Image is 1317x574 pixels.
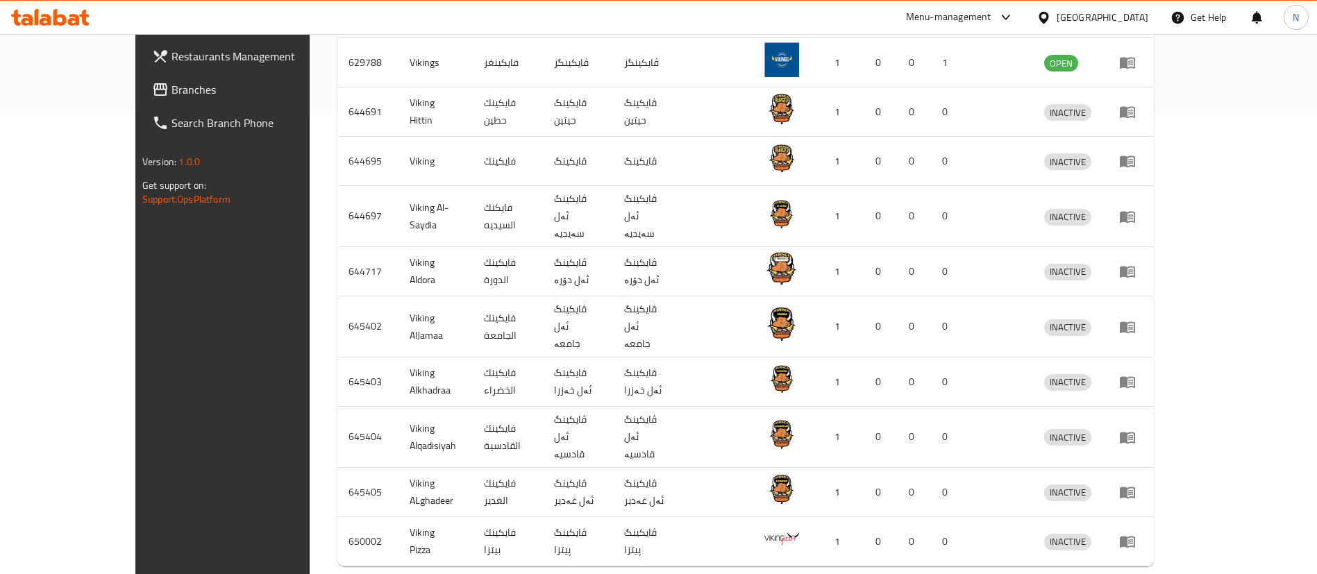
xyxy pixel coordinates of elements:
[898,87,931,137] td: 0
[898,38,931,87] td: 0
[1119,319,1145,335] div: Menu
[473,186,543,247] td: فايكنك السيديه
[1119,533,1145,550] div: Menu
[1119,263,1145,280] div: Menu
[898,296,931,357] td: 0
[613,87,683,137] td: ڤایکینگ حیتین
[898,137,931,186] td: 0
[1044,56,1078,71] span: OPEN
[816,186,864,247] td: 1
[1119,208,1145,225] div: Menu
[399,38,473,87] td: Vikings
[1044,429,1091,446] div: INACTIVE
[178,153,200,171] span: 1.0.0
[864,38,898,87] td: 0
[816,517,864,566] td: 1
[1044,154,1091,170] span: INACTIVE
[864,137,898,186] td: 0
[1119,153,1145,169] div: Menu
[337,296,399,357] td: 645402
[864,468,898,517] td: 0
[764,196,799,231] img: Viking Al-Saydia
[864,247,898,296] td: 0
[898,247,931,296] td: 0
[1119,484,1145,500] div: Menu
[1044,374,1091,391] div: INACTIVE
[931,186,964,247] td: 0
[931,38,964,87] td: 1
[141,106,355,140] a: Search Branch Phone
[1044,209,1091,226] div: INACTIVE
[543,38,613,87] td: ڤایکینگز
[399,186,473,247] td: Viking Al-Saydia
[543,247,613,296] td: ڤایكينگ ئەل دۆرە
[337,38,399,87] td: 629788
[1044,374,1091,390] span: INACTIVE
[816,38,864,87] td: 1
[399,517,473,566] td: Viking Pizza
[543,517,613,566] td: ڤایکینگ پیتزا
[543,137,613,186] td: ڤایكينگ
[613,186,683,247] td: ڤایكينگ ئەل سەیدیە
[864,296,898,357] td: 0
[171,81,344,98] span: Branches
[1044,319,1091,336] div: INACTIVE
[473,87,543,137] td: فايكينك حطين
[141,40,355,73] a: Restaurants Management
[399,407,473,468] td: Viking Alqadisiyah
[764,417,799,452] img: Viking Alqadisiyah
[816,296,864,357] td: 1
[764,521,799,556] img: Viking Pizza
[816,407,864,468] td: 1
[613,357,683,407] td: ڤایكينگ ئەل خەزرا
[1044,534,1091,550] span: INACTIVE
[764,251,799,286] img: Viking Aldora
[931,296,964,357] td: 0
[816,247,864,296] td: 1
[898,186,931,247] td: 0
[473,247,543,296] td: فايكينك الدورة
[1119,103,1145,120] div: Menu
[399,296,473,357] td: Viking AlJamaa
[543,468,613,517] td: ڤایکینگ ئەل غەدیر
[142,176,206,194] span: Get support on:
[764,42,799,77] img: Vikings
[473,137,543,186] td: فايكينك
[898,357,931,407] td: 0
[473,407,543,468] td: فايكينك القادسية
[473,517,543,566] td: فايكينك بيتزا
[337,137,399,186] td: 644695
[171,48,344,65] span: Restaurants Management
[1044,105,1091,121] span: INACTIVE
[898,468,931,517] td: 0
[473,357,543,407] td: فايكينك الخضراء
[543,87,613,137] td: ڤایکینگ حیتین
[141,73,355,106] a: Branches
[864,407,898,468] td: 0
[1119,54,1145,71] div: Menu
[399,468,473,517] td: Viking ALghadeer
[337,87,399,137] td: 644691
[399,357,473,407] td: Viking Alkhadraa
[1044,264,1091,280] div: INACTIVE
[337,357,399,407] td: 645403
[1044,104,1091,121] div: INACTIVE
[1119,429,1145,446] div: Menu
[613,137,683,186] td: ڤایكينگ
[337,517,399,566] td: 650002
[816,87,864,137] td: 1
[1044,430,1091,446] span: INACTIVE
[613,38,683,87] td: ڤایکینگز
[931,137,964,186] td: 0
[1044,484,1091,500] span: INACTIVE
[613,517,683,566] td: ڤایکینگ پیتزا
[473,296,543,357] td: فايكينك الجامعة
[337,407,399,468] td: 645404
[473,468,543,517] td: فايكينك الغدير
[543,407,613,468] td: ڤایکینگ ئەل قادسیە
[1044,534,1091,550] div: INACTIVE
[613,407,683,468] td: ڤایکینگ ئەل قادسیە
[1044,55,1078,71] div: OPEN
[1044,319,1091,335] span: INACTIVE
